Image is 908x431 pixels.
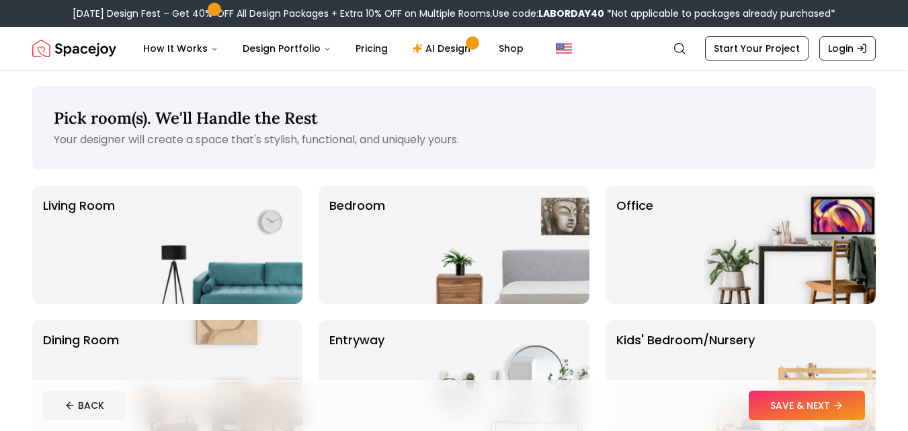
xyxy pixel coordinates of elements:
[43,391,126,420] button: BACK
[538,7,604,20] b: LABORDAY40
[329,196,385,293] p: Bedroom
[132,35,534,62] nav: Main
[232,35,342,62] button: Design Portfolio
[32,27,876,70] nav: Global
[329,331,384,428] p: entryway
[132,35,229,62] button: How It Works
[417,186,589,304] img: Bedroom
[345,35,399,62] a: Pricing
[54,108,318,128] span: Pick room(s). We'll Handle the Rest
[73,7,835,20] div: [DATE] Design Fest – Get 40% OFF All Design Packages + Extra 10% OFF on Multiple Rooms.
[749,391,865,420] button: SAVE & NEXT
[616,331,755,428] p: Kids' Bedroom/Nursery
[43,196,115,293] p: Living Room
[32,35,116,62] a: Spacejoy
[493,7,604,20] span: Use code:
[704,186,876,304] img: Office
[616,196,653,293] p: Office
[604,7,835,20] span: *Not applicable to packages already purchased*
[556,40,572,56] img: United States
[401,35,485,62] a: AI Design
[819,36,876,61] a: Login
[32,35,116,62] img: Spacejoy Logo
[43,331,119,428] p: Dining Room
[54,132,854,148] p: Your designer will create a space that's stylish, functional, and uniquely yours.
[488,35,534,62] a: Shop
[705,36,809,61] a: Start Your Project
[130,186,302,304] img: Living Room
